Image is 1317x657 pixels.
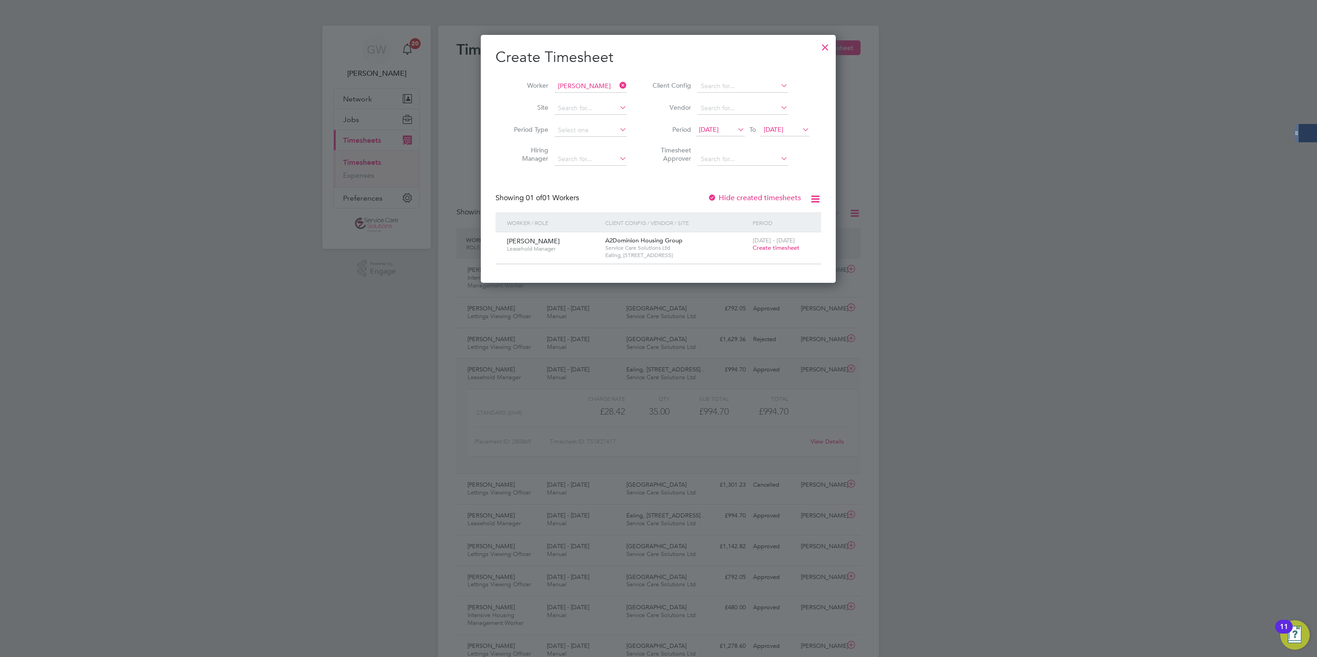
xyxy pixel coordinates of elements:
input: Search for... [698,80,788,93]
label: Period Type [507,125,548,134]
span: 01 Workers [526,193,579,202]
input: Search for... [698,102,788,115]
label: Hide created timesheets [708,193,801,202]
input: Search for... [555,153,627,166]
div: Worker / Role [505,212,603,233]
span: 01 of [526,193,542,202]
span: Create timesheet [753,244,799,252]
label: Vendor [650,103,691,112]
div: 11 [1280,627,1288,639]
label: Timesheet Approver [650,146,691,163]
button: Open Resource Center, 11 new notifications [1280,620,1310,650]
span: [DATE] [764,125,783,134]
label: Client Config [650,81,691,90]
span: Service Care Solutions Ltd [605,244,748,252]
span: [PERSON_NAME] [507,237,560,245]
span: To [747,124,759,135]
label: Worker [507,81,548,90]
input: Search for... [555,80,627,93]
h2: Create Timesheet [495,48,821,67]
input: Select one [555,124,627,137]
label: Hiring Manager [507,146,548,163]
span: Leasehold Manager [507,245,598,253]
label: Period [650,125,691,134]
div: Period [750,212,812,233]
div: Showing [495,193,581,203]
span: A2Dominion Housing Group [605,236,682,244]
input: Search for... [698,153,788,166]
input: Search for... [555,102,627,115]
label: Site [507,103,548,112]
div: Client Config / Vendor / Site [603,212,750,233]
span: Ealing, [STREET_ADDRESS] [605,252,748,259]
span: [DATE] - [DATE] [753,236,795,244]
span: [DATE] [699,125,719,134]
